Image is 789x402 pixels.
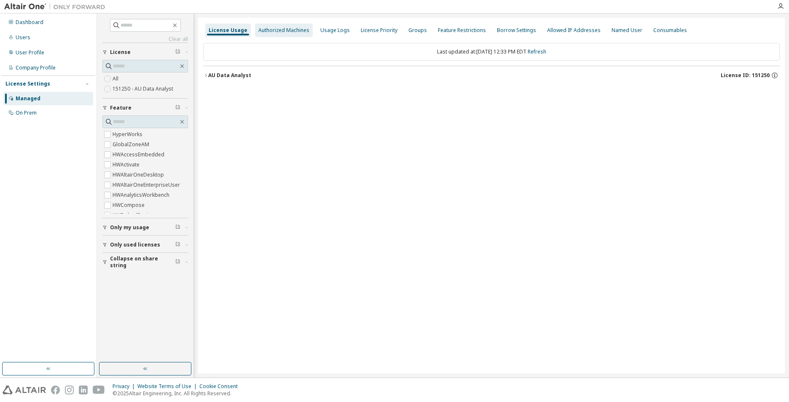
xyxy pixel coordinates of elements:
div: Consumables [653,27,687,34]
div: License Usage [209,27,247,34]
div: On Prem [16,110,37,116]
div: User Profile [16,49,44,56]
span: Only my usage [110,224,149,231]
div: Users [16,34,30,41]
label: HWActivate [113,160,141,170]
div: Feature Restrictions [438,27,486,34]
label: HWCompose [113,200,146,210]
img: altair_logo.svg [3,386,46,394]
label: All [113,74,120,84]
div: Dashboard [16,19,43,26]
button: License [102,43,188,62]
span: License ID: 151250 [721,72,770,79]
div: Last updated at: [DATE] 12:33 PM EDT [203,43,780,61]
span: Clear filter [175,259,180,265]
button: Collapse on share string [102,253,188,271]
div: Authorized Machines [258,27,309,34]
span: License [110,49,131,56]
label: HWAnalyticsWorkbench [113,190,171,200]
label: HWAccessEmbedded [113,150,166,160]
div: Borrow Settings [497,27,536,34]
label: HWEmbedBasic [113,210,152,220]
div: Managed [16,95,40,102]
img: youtube.svg [93,386,105,394]
div: License Settings [5,80,50,87]
div: License Priority [361,27,397,34]
label: HyperWorks [113,129,144,139]
span: Clear filter [175,224,180,231]
div: Website Terms of Use [137,383,199,390]
div: Groups [408,27,427,34]
img: linkedin.svg [79,386,88,394]
img: instagram.svg [65,386,74,394]
span: Clear filter [175,241,180,248]
span: Feature [110,105,131,111]
div: Privacy [113,383,137,390]
button: AU Data AnalystLicense ID: 151250 [203,66,780,85]
div: Allowed IP Addresses [547,27,601,34]
span: Only used licenses [110,241,160,248]
div: Named User [612,27,642,34]
button: Only my usage [102,218,188,237]
label: HWAltairOneEnterpriseUser [113,180,182,190]
img: facebook.svg [51,386,60,394]
div: Cookie Consent [199,383,243,390]
div: Company Profile [16,64,56,71]
p: © 2025 Altair Engineering, Inc. All Rights Reserved. [113,390,243,397]
img: Altair One [4,3,110,11]
div: Usage Logs [320,27,350,34]
label: HWAltairOneDesktop [113,170,166,180]
label: 151250 - AU Data Analyst [113,84,175,94]
button: Only used licenses [102,236,188,254]
a: Refresh [528,48,546,55]
label: GlobalZoneAM [113,139,151,150]
span: Clear filter [175,49,180,56]
a: Clear all [102,36,188,43]
span: Collapse on share string [110,255,175,269]
button: Feature [102,99,188,117]
div: AU Data Analyst [208,72,251,79]
span: Clear filter [175,105,180,111]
